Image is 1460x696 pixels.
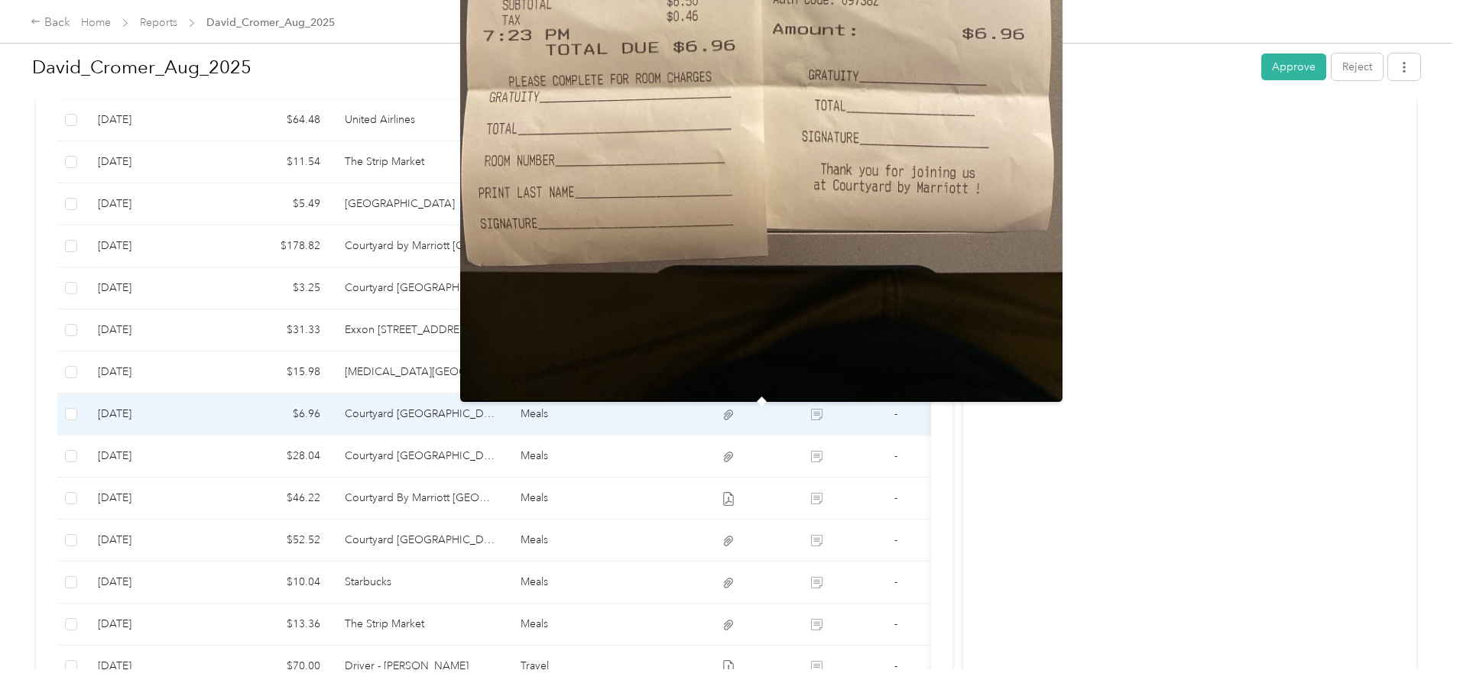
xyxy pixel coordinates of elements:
[333,520,509,562] td: Courtyard Cranbury South Brunswick
[894,449,897,462] span: -
[218,393,333,435] td: $6.96
[333,646,509,688] td: Driver - Lisa McCann
[861,604,931,646] td: -
[861,520,931,562] td: -
[894,533,897,546] span: -
[32,49,1251,86] h1: David_Cromer_Aug_2025
[86,393,218,435] td: 8-13-2025
[86,520,218,562] td: 8-12-2025
[861,562,931,604] td: -
[218,267,333,309] td: $3.25
[86,435,218,477] td: 8-13-2025
[140,16,177,29] a: Reports
[218,477,333,520] td: $46.22
[81,16,111,29] a: Home
[333,309,509,351] td: Exxon 100 Lindberg Rd / Neeark Airport
[86,477,218,520] td: 8-12-2025
[86,351,218,393] td: 8-13-2025
[861,477,931,520] td: -
[508,435,685,477] td: Meals
[508,520,685,562] td: Meals
[218,99,333,141] td: $64.48
[508,562,685,604] td: Meals
[86,225,218,267] td: 8-13-2025
[86,604,218,646] td: 8-12-2025
[333,225,509,267] td: Courtyard by Marriott Cranbury/South Brunswick
[894,617,897,630] span: -
[86,267,218,309] td: 8-13-2025
[86,183,218,225] td: 8-14-2025
[508,393,685,435] td: Meals
[218,351,333,393] td: $15.98
[86,99,218,141] td: 8-14-2025
[1374,610,1460,696] iframe: Everlance-gr Chat Button Frame
[86,562,218,604] td: 8-12-2025
[861,393,931,435] td: -
[333,141,509,183] td: The Strip Market
[333,183,509,225] td: Newark Liberty International Airport
[218,435,333,477] td: $28.04
[218,183,333,225] td: $5.49
[894,407,897,420] span: -
[894,491,897,504] span: -
[333,99,509,141] td: United Airlines
[333,477,509,520] td: Courtyard By Marriott Cranbury /South Brunswick NJ
[508,477,685,520] td: Meals
[218,520,333,562] td: $52.52
[206,15,335,31] span: David_Cromer_Aug_2025
[218,141,333,183] td: $11.54
[333,562,509,604] td: Starbucks
[333,351,509,393] td: HMS Host Newark Liberty Airport
[31,14,70,32] div: Back
[218,225,333,267] td: $178.82
[218,309,333,351] td: $31.33
[894,575,897,588] span: -
[333,267,509,309] td: Courtyard Newark Liberty International Airport
[1261,53,1326,80] button: Approve
[218,646,333,688] td: $70.00
[218,562,333,604] td: $10.04
[86,141,218,183] td: 8-14-2025
[894,659,897,672] span: -
[861,435,931,477] td: -
[861,646,931,688] td: -
[1332,53,1383,80] button: Reject
[333,393,509,435] td: Courtyard Newark Liberty International Airport
[508,604,685,646] td: Meals
[333,604,509,646] td: The Strip Market
[86,646,218,688] td: 8-7-2025
[508,646,685,688] td: Travel
[86,309,218,351] td: 8-13-2025
[218,604,333,646] td: $13.36
[333,435,509,477] td: Courtyard Newark Liberty International Airport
